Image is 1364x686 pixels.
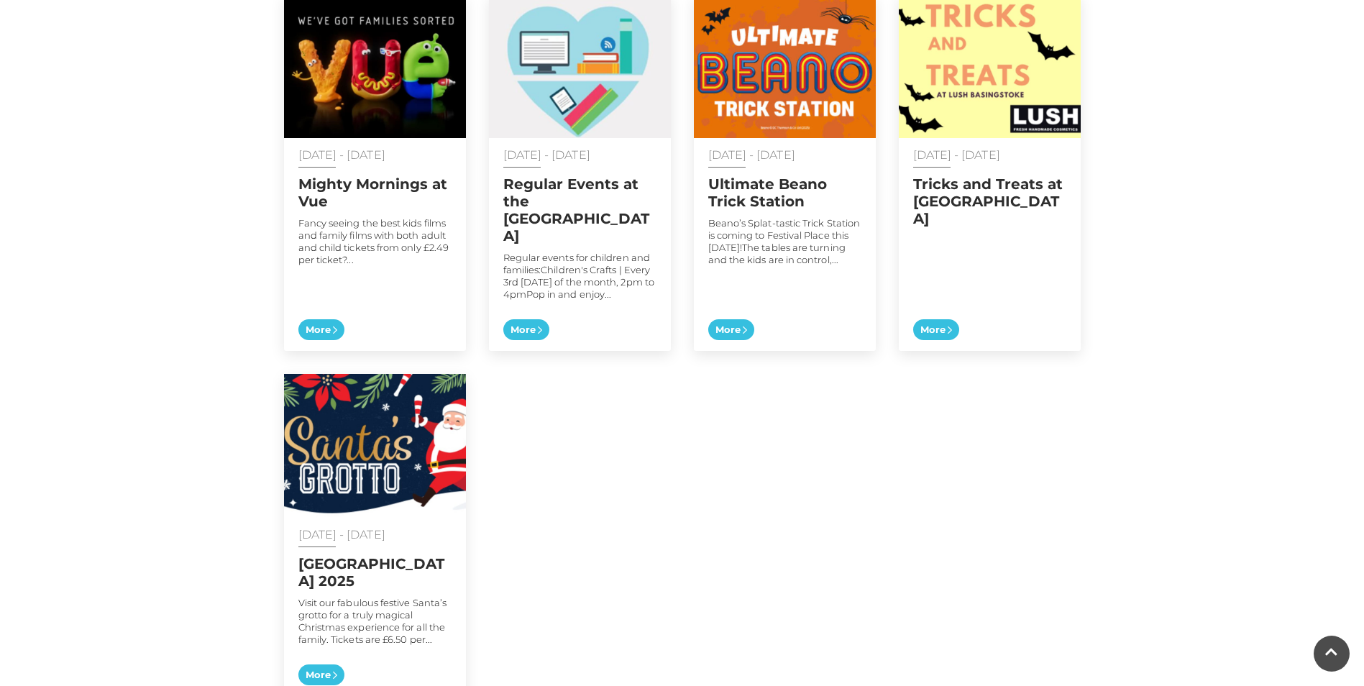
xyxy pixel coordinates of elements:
[503,252,656,301] p: Regular events for children and families:Children's Crafts | Every 3rd [DATE] of the month, 2pm t...
[913,175,1066,227] h2: Tricks and Treats at [GEOGRAPHIC_DATA]
[298,529,452,541] p: [DATE] - [DATE]
[298,319,344,341] span: More
[298,555,452,590] h2: [GEOGRAPHIC_DATA] 2025
[913,319,959,341] span: More
[708,175,861,210] h2: Ultimate Beano Trick Station
[298,149,452,161] p: [DATE] - [DATE]
[298,597,452,646] p: Visit our fabulous festive Santa’s grotto for a truly magical Christmas experience for all the fa...
[913,149,1066,161] p: [DATE] - [DATE]
[708,319,754,341] span: More
[708,149,861,161] p: [DATE] - [DATE]
[298,664,344,686] span: More
[503,149,656,161] p: [DATE] - [DATE]
[708,217,861,266] p: Beano’s Splat-tastic Trick Station is coming to Festival Place this [DATE]!The tables are turning...
[298,175,452,210] h2: Mighty Mornings at Vue
[503,319,549,341] span: More
[284,374,466,518] img: Santa's Grotto, Basingstoke, Hampshire
[503,175,656,244] h2: Regular Events at the [GEOGRAPHIC_DATA]
[298,217,452,266] p: Fancy seeing the best kids films and family films with both adult and child tickets from only £2....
